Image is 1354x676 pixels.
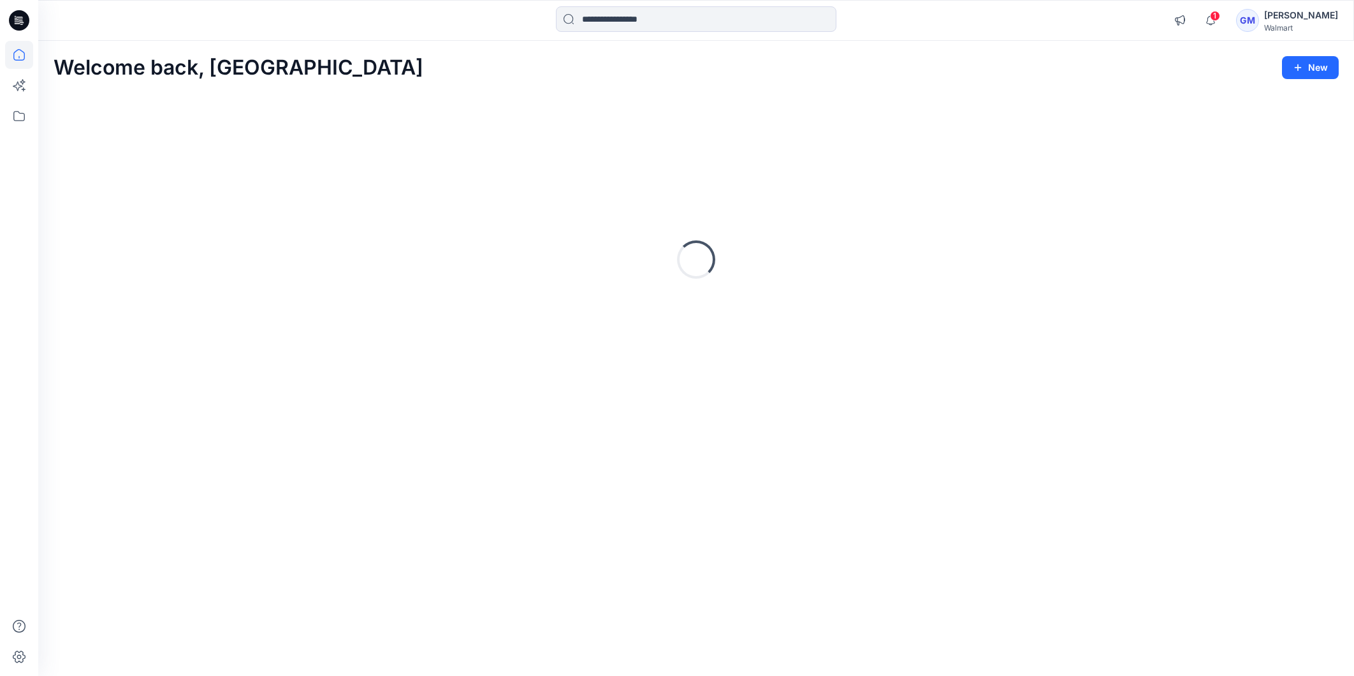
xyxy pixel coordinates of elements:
div: [PERSON_NAME] [1264,8,1338,23]
div: GM [1236,9,1259,32]
span: 1 [1210,11,1220,21]
button: New [1282,56,1339,79]
h2: Welcome back, [GEOGRAPHIC_DATA] [54,56,423,80]
div: Walmart [1264,23,1338,33]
